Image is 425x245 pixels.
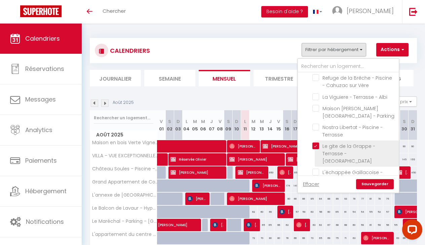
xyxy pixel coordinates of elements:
a: Effacer [303,180,319,188]
div: 62 [283,219,291,231]
input: Rechercher un logement... [94,112,153,124]
div: 90 [400,140,409,153]
div: 65 [266,219,274,231]
abbr: S [403,118,406,125]
div: 61 [341,206,350,218]
div: 70 [258,232,266,244]
th: 11 [241,110,249,140]
div: 59 [375,219,383,231]
a: [PERSON_NAME] [155,219,163,232]
img: ... [332,6,342,16]
li: Semaine [144,70,195,86]
h3: CALENDRIERS [108,43,150,58]
th: 15 [274,110,283,140]
div: 450 [409,166,417,179]
div: 63 [350,232,358,244]
span: Maison [PERSON_NAME][GEOGRAPHIC_DATA] - Parking [322,105,394,119]
span: [PERSON_NAME] [296,218,307,231]
span: Le Maréchal - Parking - [GEOGRAPHIC_DATA] - [GEOGRAPHIC_DATA] [91,219,158,224]
span: Refuge de la Brêche - Piscine - Cahuzac sur Vère [322,75,392,89]
abbr: M [193,118,197,125]
div: 55 [366,206,375,218]
div: 66 [274,219,283,231]
span: Château Soules - Piscine - Lac - Calme [91,166,158,171]
th: 16 [283,110,291,140]
div: 69 [266,206,274,218]
div: 60 [350,219,358,231]
img: logout [409,7,418,16]
th: 05 [191,110,199,140]
p: Août 2025 [113,99,134,106]
a: Sauvegarder [356,179,394,189]
abbr: M [201,118,205,125]
span: Réservée Olivier [170,153,224,166]
div: 54 [358,206,366,218]
div: 85 [308,193,316,205]
span: [PERSON_NAME] [229,192,282,205]
div: 75 [333,232,342,244]
span: [PERSON_NAME] [254,179,282,192]
div: 55 [392,219,400,231]
div: 73 [308,232,316,244]
span: [PERSON_NAME] [397,166,408,179]
abbr: M [252,118,256,125]
div: 88 [325,193,333,205]
div: 145 [400,153,409,166]
div: 78 [283,232,291,244]
span: Nostra Libertat - Piscine - Terrasse [322,124,383,138]
th: 07 [207,110,216,140]
li: Trimestre [254,70,305,86]
span: Hébergement [25,187,67,195]
iframe: LiveChat chat widget [397,217,425,245]
span: [PERSON_NAME] [279,205,291,218]
span: [PERSON_NAME] [158,215,235,228]
span: [DEMOGRAPHIC_DATA][PERSON_NAME] [246,218,257,231]
div: 155 [409,153,417,166]
div: 66 [291,232,300,244]
div: Filtrer par hébergement [297,58,399,193]
div: 66 [291,193,300,205]
span: [PERSON_NAME] [347,7,394,15]
th: 13 [258,110,266,140]
div: 65 [258,219,266,231]
div: 80 [266,232,274,244]
div: 68 [333,219,342,231]
span: Grand Appartement de Coubertin - Calme - Albi [91,179,158,185]
abbr: V [277,118,280,125]
div: 59 [300,206,308,218]
th: 03 [174,110,182,140]
span: L'annexe de [GEOGRAPHIC_DATA] - [GEOGRAPHIC_DATA] [91,193,158,198]
span: Calendriers [25,34,60,43]
abbr: S [227,118,230,125]
abbr: M [260,118,264,125]
div: 72 [249,232,258,244]
div: 71 [341,232,350,244]
div: 84 [316,193,325,205]
div: 63 [392,232,400,244]
div: 65 [316,232,325,244]
abbr: S [168,118,171,125]
span: [PERSON_NAME] [212,218,224,231]
div: 56 [316,206,325,218]
span: [PERSON_NAME] [187,192,207,205]
div: 60 [325,206,333,218]
div: 63 [308,206,316,218]
abbr: L [186,118,188,125]
div: 78 [350,193,358,205]
span: [PERSON_NAME] [238,166,266,179]
button: Filtrer par hébergement [302,43,366,56]
abbr: J [269,118,272,125]
th: 14 [266,110,274,140]
th: 02 [165,110,174,140]
div: 60 [258,206,266,218]
abbr: D [177,118,180,125]
div: 650 [266,166,274,179]
span: VILLA - VUE EXCEPTIONNELLE - PISCINE - [GEOGRAPHIC_DATA] [91,153,158,158]
th: 10 [233,110,241,140]
div: 69 [325,232,333,244]
span: [PERSON_NAME] [170,166,224,179]
abbr: D [235,118,238,125]
abbr: V [160,118,163,125]
th: 04 [182,110,191,140]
